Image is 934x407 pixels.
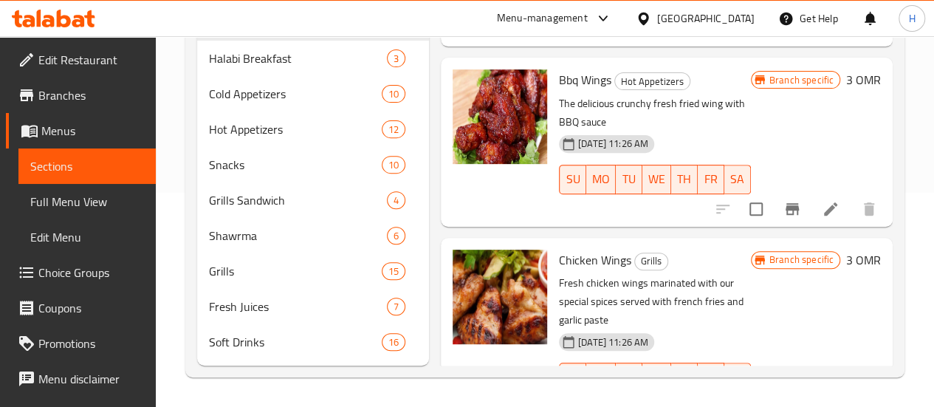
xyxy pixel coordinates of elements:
[197,182,429,218] div: Grills Sandwich4
[18,148,156,184] a: Sections
[822,200,839,218] a: Edit menu item
[38,86,144,104] span: Branches
[677,168,692,190] span: TH
[698,363,724,392] button: FR
[6,78,156,113] a: Branches
[775,191,810,227] button: Branch-specific-item
[382,87,405,101] span: 10
[730,168,745,190] span: SA
[559,249,631,271] span: Chicken Wings
[559,165,586,194] button: SU
[851,191,887,227] button: delete
[382,335,405,349] span: 16
[197,324,429,360] div: Soft Drinks16
[387,49,405,67] div: items
[741,194,772,225] span: Select to update
[586,165,616,194] button: MO
[30,193,144,211] span: Full Menu View
[197,218,429,253] div: Shawrma6
[209,156,382,174] span: Snacks
[197,289,429,324] div: Fresh Juices7
[197,147,429,182] div: Snacks10
[41,122,144,140] span: Menus
[209,298,387,315] span: Fresh Juices
[382,333,405,351] div: items
[382,262,405,280] div: items
[704,168,718,190] span: FR
[197,112,429,147] div: Hot Appetizers12
[387,191,405,209] div: items
[453,250,547,344] img: Chicken Wings
[572,335,654,349] span: [DATE] 11:26 AM
[209,120,382,138] span: Hot Appetizers
[642,363,671,392] button: WE
[614,72,690,90] div: Hot Appetizers
[388,300,405,314] span: 7
[453,69,547,164] img: Bbq Wings
[622,168,636,190] span: TU
[6,290,156,326] a: Coupons
[6,113,156,148] a: Menus
[382,156,405,174] div: items
[592,168,610,190] span: MO
[657,10,755,27] div: [GEOGRAPHIC_DATA]
[38,335,144,352] span: Promotions
[38,370,144,388] span: Menu disclaimer
[18,184,156,219] a: Full Menu View
[18,219,156,255] a: Edit Menu
[635,253,667,270] span: Grills
[671,363,698,392] button: TH
[382,264,405,278] span: 15
[382,123,405,137] span: 12
[846,69,881,90] h6: 3 OMR
[846,250,881,270] h6: 3 OMR
[209,191,387,209] span: Grills Sandwich
[197,253,429,289] div: Grills15
[38,264,144,281] span: Choice Groups
[616,165,642,194] button: TU
[559,95,751,131] p: The delicious crunchy fresh fried wing with BBQ sauce
[6,361,156,397] a: Menu disclaimer
[387,227,405,244] div: items
[388,194,405,208] span: 4
[382,158,405,172] span: 10
[497,10,588,27] div: Menu-management
[572,137,654,151] span: [DATE] 11:26 AM
[6,42,156,78] a: Edit Restaurant
[559,363,586,392] button: SU
[559,274,751,329] p: Fresh chicken wings marinated with our special spices served with french fries and garlic paste
[388,229,405,243] span: 6
[38,51,144,69] span: Edit Restaurant
[763,253,839,267] span: Branch specific
[616,363,642,392] button: TU
[763,73,839,87] span: Branch specific
[382,120,405,138] div: items
[209,49,387,67] span: Halabi Breakfast
[197,76,429,112] div: Cold Appetizers10
[209,85,382,103] span: Cold Appetizers
[30,157,144,175] span: Sections
[559,69,611,91] span: Bbq Wings
[30,228,144,246] span: Edit Menu
[209,227,387,244] span: Shawrma
[615,73,690,90] span: Hot Appetizers
[209,262,382,280] span: Grills
[724,363,751,392] button: SA
[209,333,382,351] span: Soft Drinks
[382,85,405,103] div: items
[724,165,751,194] button: SA
[908,10,915,27] span: H
[566,168,580,190] span: SU
[586,363,616,392] button: MO
[387,298,405,315] div: items
[642,165,671,194] button: WE
[698,165,724,194] button: FR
